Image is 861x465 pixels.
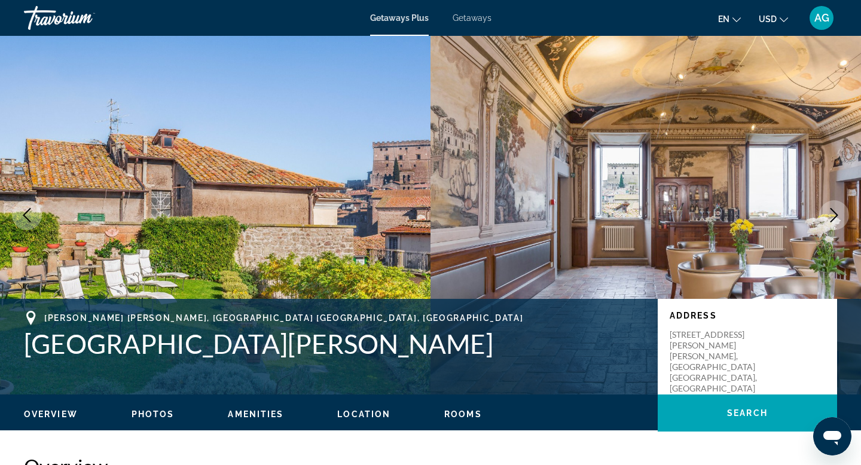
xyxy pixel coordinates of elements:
[759,14,777,24] span: USD
[444,409,482,420] button: Rooms
[727,408,768,418] span: Search
[228,409,283,420] button: Amenities
[24,409,78,420] button: Overview
[444,409,482,419] span: Rooms
[337,409,390,419] span: Location
[806,5,837,30] button: User Menu
[759,10,788,27] button: Change currency
[814,12,829,24] span: AG
[24,409,78,419] span: Overview
[670,311,825,320] p: Address
[228,409,283,419] span: Amenities
[658,394,837,432] button: Search
[337,409,390,420] button: Location
[132,409,175,419] span: Photos
[670,329,765,394] p: [STREET_ADDRESS] [PERSON_NAME] [PERSON_NAME], [GEOGRAPHIC_DATA] [GEOGRAPHIC_DATA], [GEOGRAPHIC_DATA]
[24,328,646,359] h1: [GEOGRAPHIC_DATA][PERSON_NAME]
[44,313,523,323] span: [PERSON_NAME] [PERSON_NAME], [GEOGRAPHIC_DATA] [GEOGRAPHIC_DATA], [GEOGRAPHIC_DATA]
[370,13,429,23] a: Getaways Plus
[24,2,143,33] a: Travorium
[813,417,851,455] iframe: Button to launch messaging window
[453,13,491,23] a: Getaways
[718,10,741,27] button: Change language
[819,200,849,230] button: Next image
[718,14,729,24] span: en
[12,200,42,230] button: Previous image
[132,409,175,420] button: Photos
